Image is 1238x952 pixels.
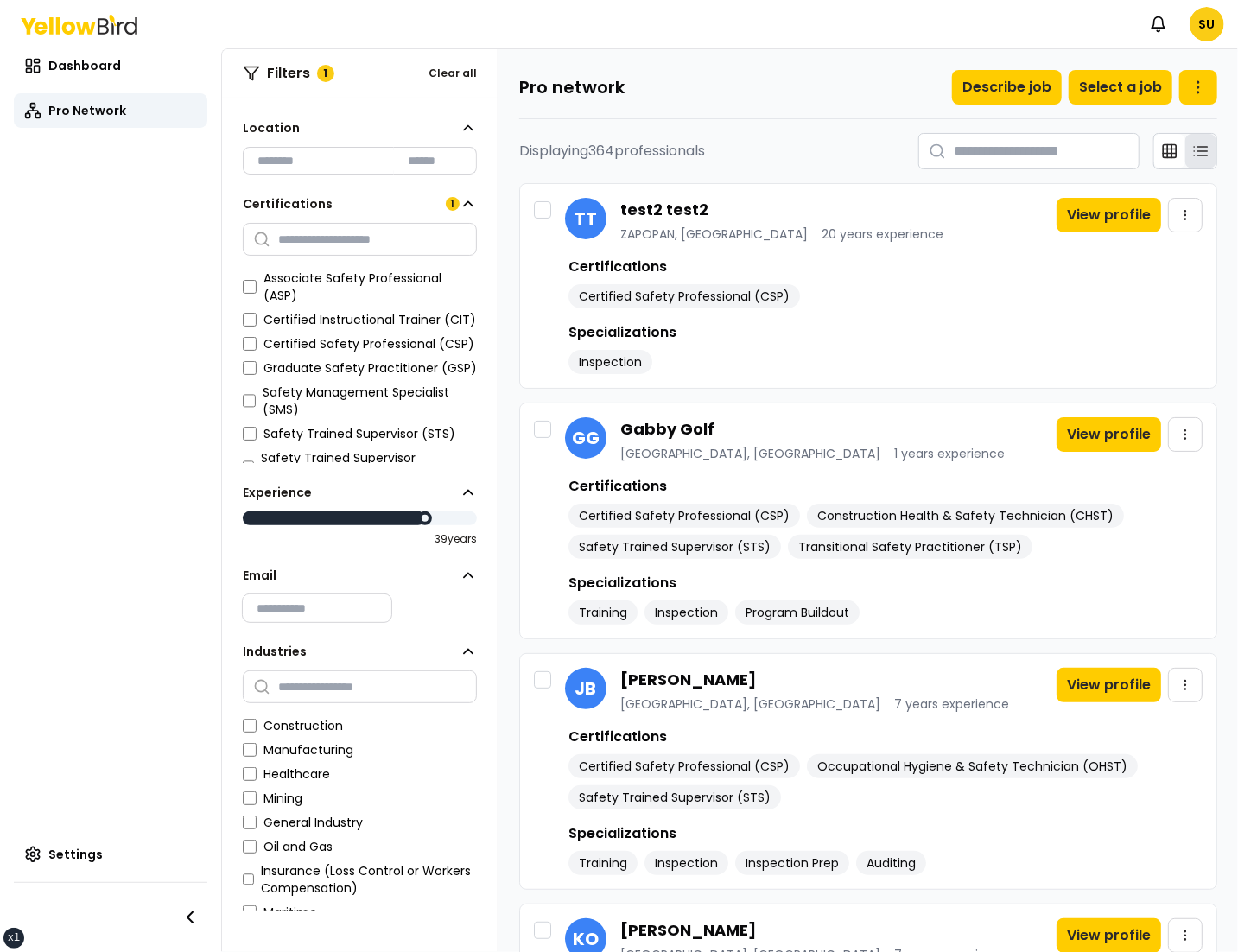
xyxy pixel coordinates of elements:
[243,394,256,408] input: Safety Management Specialist (SMS)
[894,695,1009,713] span: 7 years experience
[243,280,257,294] input: Associate Safety Professional (ASP)
[14,837,207,872] a: Settings
[317,65,334,82] div: 1
[1057,198,1161,232] button: View profile
[14,48,207,83] a: Dashboard
[894,445,1005,462] span: 1 years experience
[644,600,728,625] span: Inspection
[519,141,705,162] p: Displaying 364 professionals
[243,484,477,501] button: Experience
[261,449,477,484] span: Safety Trained Supervisor Construction (STSC)
[263,838,333,855] span: Oil and Gas
[1190,7,1224,41] span: SU
[263,311,476,328] span: Certified Instructional Trainer (CIT)
[243,767,257,781] input: Healthcare
[620,918,756,942] h3: [PERSON_NAME]
[243,840,257,854] input: Oil and Gas
[261,862,477,897] span: Insurance (Loss Control or Workers Compensation)
[568,573,1203,593] h4: Specializations
[568,476,1203,497] h4: Certifications
[1057,668,1161,702] button: View profile
[14,93,207,128] a: Pro Network
[263,904,317,921] span: Maritime
[565,198,606,239] div: TT
[263,270,477,304] span: Associate Safety Professional (ASP)
[243,119,477,136] button: Location
[243,567,477,584] button: Email
[243,361,257,375] input: Graduate Safety Practitioner (GSP)
[620,198,708,222] h3: test2 test2
[568,350,652,374] span: Inspection
[952,70,1062,105] button: Describe job
[263,741,353,758] span: Manufacturing
[568,823,1203,844] h4: Specializations
[568,785,781,809] span: Safety Trained Supervisor (STS)
[243,195,439,213] h4: Certifications
[263,765,330,783] span: Healthcare
[263,359,477,377] span: Graduate Safety Practitioner (GSP)
[243,337,257,351] input: Certified Safety Professional (CSP)
[243,873,254,886] input: Insurance (Loss Control or Workers Compensation)
[243,816,257,829] input: General Industry
[429,67,477,80] button: Clear all
[565,417,606,459] div: GG
[568,754,800,778] span: Certified Safety Professional (CSP)
[644,851,728,875] span: Inspection
[788,535,1032,559] span: Transitional Safety Practitioner (TSP)
[568,535,781,559] span: Safety Trained Supervisor (STS)
[568,727,1203,747] h4: Certifications
[807,754,1138,778] span: Occupational Hygiene & Safety Technician (OHST)
[263,384,477,418] span: Safety Management Specialist (SMS)
[620,445,880,462] span: [GEOGRAPHIC_DATA], [GEOGRAPHIC_DATA]
[620,668,756,692] h3: [PERSON_NAME]
[263,335,474,352] span: Certified Safety Professional (CSP)
[446,197,460,211] div: 1
[267,63,310,84] h3: Filters
[735,851,849,875] span: Inspection Prep
[263,790,302,807] span: Mining
[243,427,257,441] input: Safety Trained Supervisor (STS)
[1069,70,1172,105] button: Select a job
[243,791,257,805] input: Mining
[1057,417,1161,452] button: View profile
[620,695,880,713] span: [GEOGRAPHIC_DATA], [GEOGRAPHIC_DATA]
[243,719,257,733] input: Construction
[243,484,460,501] h4: Experience
[243,460,254,473] input: Safety Trained Supervisor Construction (STSC)
[263,814,363,831] span: General Industry
[243,313,257,327] input: Certified Instructional Trainer (CIT)
[243,119,460,136] h4: Location
[568,851,638,875] span: Training
[568,504,800,528] span: Certified Safety Professional (CSP)
[243,195,477,213] button: Certifications1
[822,225,943,243] span: 20 years experience
[243,567,460,584] h4: Email
[519,75,625,99] h2: Pro network
[568,284,800,308] span: Certified Safety Professional (CSP)
[263,425,455,442] span: Safety Trained Supervisor (STS)
[856,851,926,875] span: Auditing
[48,846,103,863] span: Settings
[263,717,343,734] span: Construction
[48,102,126,119] span: Pro Network
[243,743,257,757] input: Manufacturing
[243,643,477,660] button: Industries
[620,225,808,243] span: ZAPOPAN, [GEOGRAPHIC_DATA]
[48,57,121,74] span: Dashboard
[620,417,714,441] h3: Gabby Golf
[735,600,860,625] span: Program Buildout
[807,504,1124,528] span: Construction Health & Safety Technician (CHST)
[243,643,460,660] h4: Industries
[243,532,477,546] div: 39 years
[568,257,1203,277] h4: Certifications
[568,322,1203,343] h4: Specializations
[568,600,638,625] span: Training
[565,668,606,709] div: JB
[8,931,20,945] div: xl
[243,905,257,919] input: Maritime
